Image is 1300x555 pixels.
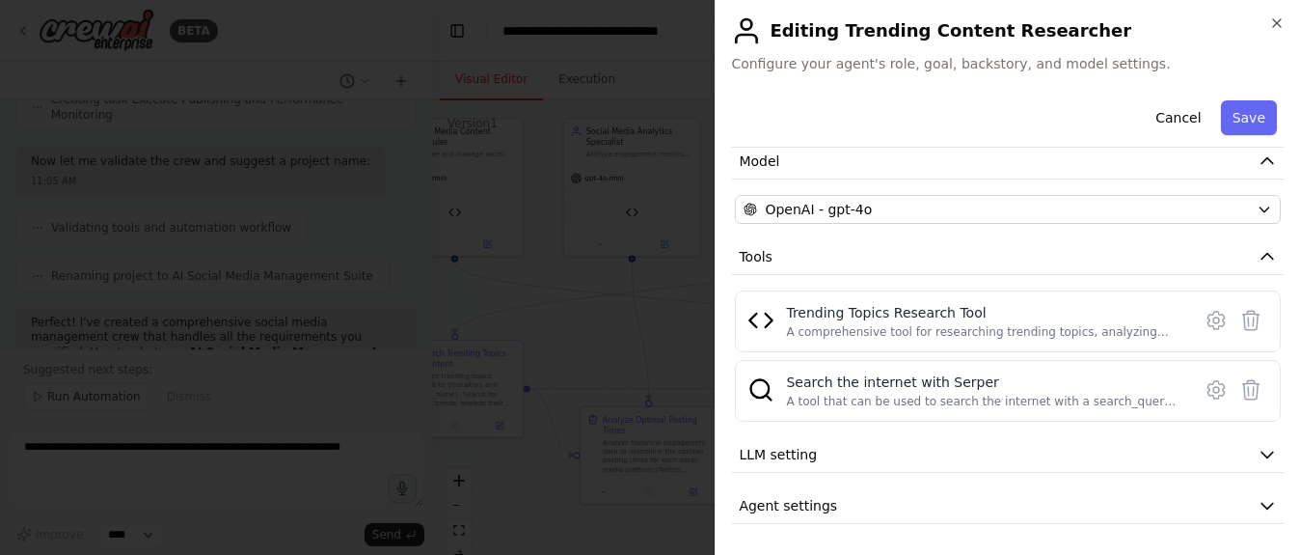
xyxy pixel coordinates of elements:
[1199,373,1233,407] button: Configure tool
[1144,100,1212,135] button: Cancel
[1233,303,1268,338] button: Delete tool
[786,373,1179,392] div: Search the internet with Serper
[735,195,1281,224] button: OpenAI - gpt-4o
[739,496,837,515] span: Agent settings
[739,445,817,464] span: LLM setting
[1199,303,1233,338] button: Configure tool
[786,394,1179,409] div: A tool that can be used to search the internet with a search_query. Supports different search typ...
[739,152,779,171] span: Model
[747,307,774,334] img: Trending Topics Research Tool
[731,15,1285,46] h2: Editing Trending Content Researcher
[1233,373,1268,407] button: Delete tool
[765,200,872,219] span: OpenAI - gpt-4o
[731,54,1285,73] span: Configure your agent's role, goal, backstory, and model settings.
[731,144,1285,180] button: Model
[1221,100,1277,135] button: Save
[739,247,772,266] span: Tools
[747,376,774,403] img: SerperDevTool
[786,303,1179,322] div: Trending Topics Research Tool
[786,324,1179,340] div: A comprehensive tool for researching trending topics, analyzing sentiment, and generating content...
[731,239,1285,275] button: Tools
[731,488,1285,524] button: Agent settings
[731,437,1285,473] button: LLM setting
